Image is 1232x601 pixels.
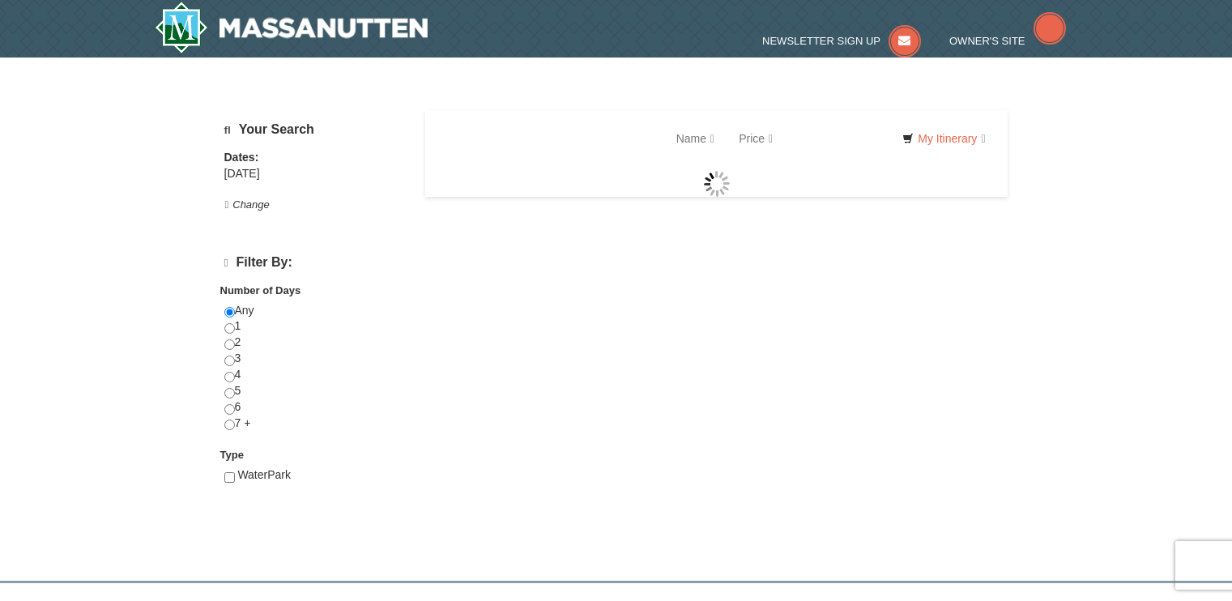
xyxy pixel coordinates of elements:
[155,2,428,53] a: Massanutten Resort
[704,171,730,197] img: wait gif
[762,35,880,47] span: Newsletter Sign Up
[237,468,291,481] span: WaterPark
[224,196,271,214] button: Change
[220,284,301,296] strong: Number of Days
[949,35,1066,47] a: Owner's Site
[224,255,405,271] h4: Filter By:
[762,35,921,47] a: Newsletter Sign Up
[155,2,428,53] img: Massanutten Resort Logo
[224,303,405,448] div: Any 1 2 3 4 5 6 7 +
[727,122,785,155] a: Price
[949,35,1025,47] span: Owner's Site
[224,122,405,138] h5: Your Search
[892,126,995,151] a: My Itinerary
[664,122,727,155] a: Name
[224,166,405,182] div: [DATE]
[224,151,259,164] strong: Dates:
[220,449,244,461] strong: Type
